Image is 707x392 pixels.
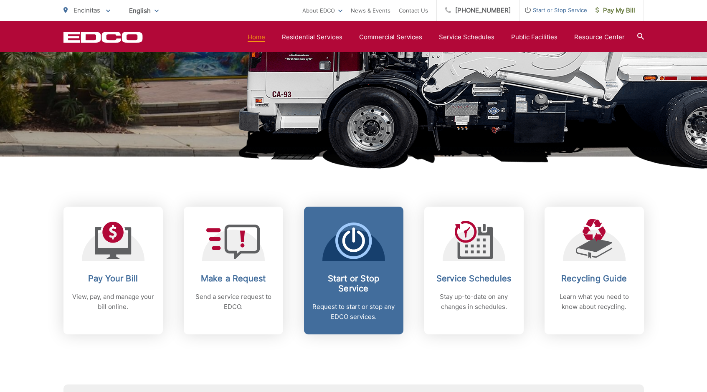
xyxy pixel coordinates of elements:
a: Home [248,32,265,42]
h2: Recycling Guide [553,273,636,283]
p: Send a service request to EDCO. [192,292,275,312]
span: Encinitas [73,6,100,14]
a: Resource Center [574,32,625,42]
a: Recycling Guide Learn what you need to know about recycling. [545,207,644,334]
a: Public Facilities [511,32,557,42]
a: About EDCO [302,5,342,15]
a: Make a Request Send a service request to EDCO. [184,207,283,334]
a: EDCD logo. Return to the homepage. [63,31,143,43]
p: View, pay, and manage your bill online. [72,292,155,312]
h2: Start or Stop Service [312,273,395,293]
h2: Make a Request [192,273,275,283]
a: Residential Services [282,32,342,42]
p: Request to start or stop any EDCO services. [312,302,395,322]
a: Pay Your Bill View, pay, and manage your bill online. [63,207,163,334]
a: Commercial Services [359,32,422,42]
span: Pay My Bill [596,5,635,15]
h2: Pay Your Bill [72,273,155,283]
p: Stay up-to-date on any changes in schedules. [433,292,515,312]
h2: Service Schedules [433,273,515,283]
a: Service Schedules Stay up-to-date on any changes in schedules. [424,207,524,334]
span: English [123,3,165,18]
a: Contact Us [399,5,428,15]
a: News & Events [351,5,390,15]
a: Service Schedules [439,32,494,42]
p: Learn what you need to know about recycling. [553,292,636,312]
